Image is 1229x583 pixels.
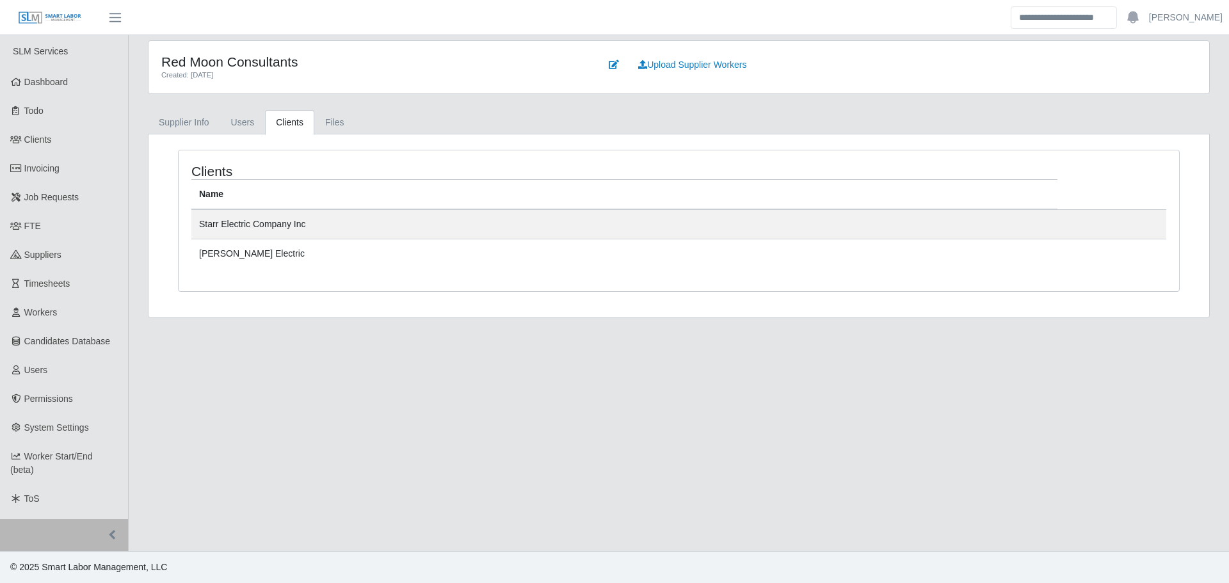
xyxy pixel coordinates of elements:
span: © 2025 Smart Labor Management, LLC [10,562,167,572]
a: Clients [265,110,314,135]
span: Permissions [24,394,73,404]
span: System Settings [24,422,89,433]
span: Users [24,365,48,375]
span: SLM Services [13,46,68,56]
span: Workers [24,307,58,317]
td: [PERSON_NAME] Electric [191,239,1057,269]
span: Todo [24,106,44,116]
span: Job Requests [24,192,79,202]
span: Timesheets [24,278,70,289]
th: Name [191,180,1057,210]
span: Suppliers [24,250,61,260]
img: SLM Logo [18,11,82,25]
a: [PERSON_NAME] [1149,11,1223,24]
a: Supplier Info [148,110,220,135]
span: FTE [24,221,41,231]
input: Search [1011,6,1117,29]
a: Users [220,110,266,135]
div: Created: [DATE] [161,70,581,81]
span: Worker Start/End (beta) [10,451,93,475]
span: Candidates Database [24,336,111,346]
td: Starr Electric Company Inc [191,209,1057,239]
span: Invoicing [24,163,60,173]
a: Upload Supplier Workers [630,54,755,76]
span: Clients [24,134,52,145]
span: Dashboard [24,77,68,87]
a: Files [314,110,355,135]
h4: Red Moon Consultants [161,54,581,70]
span: ToS [24,493,40,504]
h4: Clients [191,163,586,179]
